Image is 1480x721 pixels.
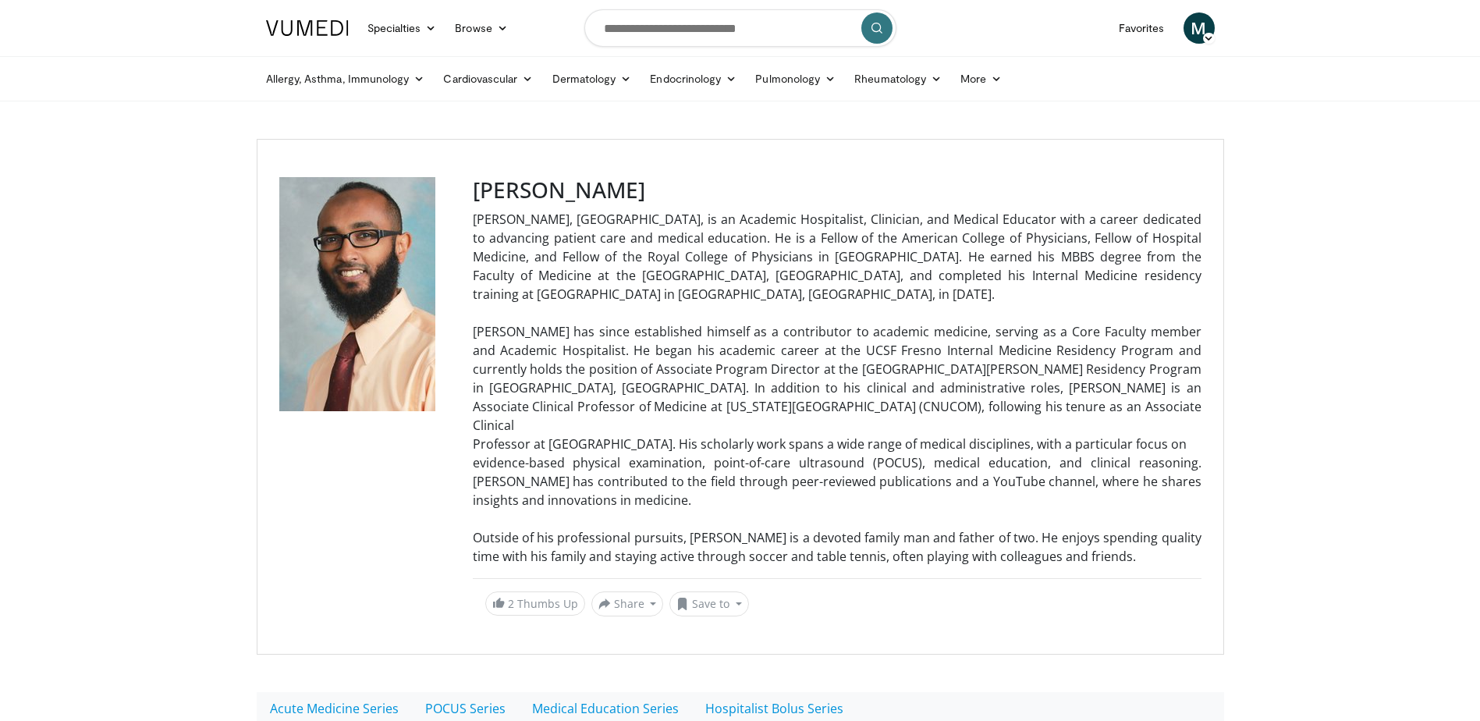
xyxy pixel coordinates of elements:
p: [PERSON_NAME], [GEOGRAPHIC_DATA], is an Academic Hospitalist, Clinician, and Medical Educator wit... [473,210,1201,566]
a: Cardiovascular [434,63,542,94]
a: M [1184,12,1215,44]
a: Browse [445,12,517,44]
button: Share [591,591,664,616]
h3: [PERSON_NAME] [473,177,1201,204]
a: 2 Thumbs Up [485,591,585,616]
a: Specialties [358,12,446,44]
a: Pulmonology [746,63,845,94]
a: Favorites [1109,12,1174,44]
a: Allergy, Asthma, Immunology [257,63,435,94]
button: Save to [669,591,749,616]
a: Endocrinology [641,63,746,94]
a: Dermatology [543,63,641,94]
img: VuMedi Logo [266,20,349,36]
input: Search topics, interventions [584,9,896,47]
span: 2 [508,596,514,611]
a: More [951,63,1011,94]
a: Rheumatology [845,63,951,94]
